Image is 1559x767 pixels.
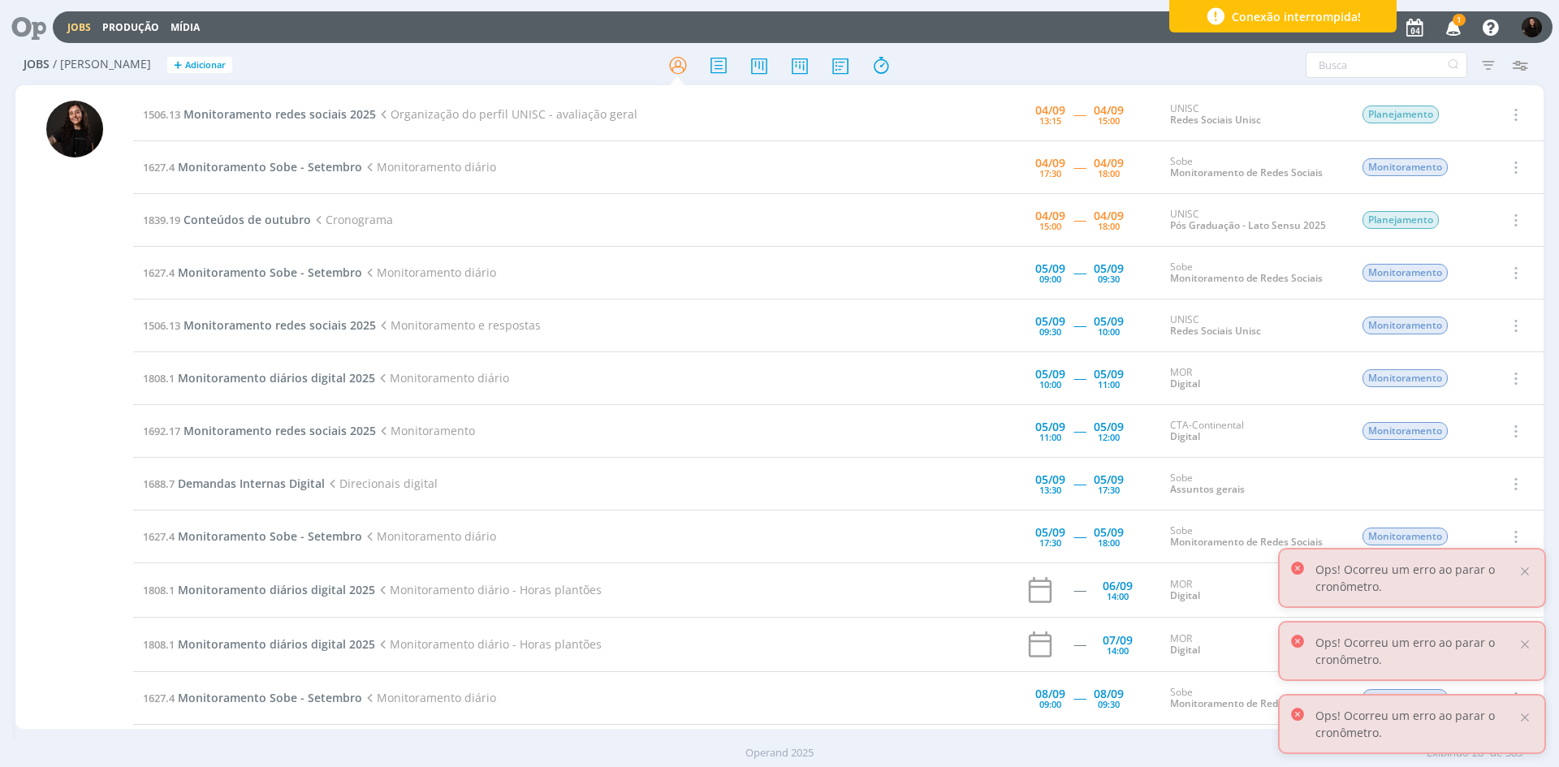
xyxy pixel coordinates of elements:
[1035,368,1065,380] div: 05/09
[166,21,205,34] button: Mídia
[1035,316,1065,327] div: 05/09
[1073,528,1086,544] span: -----
[63,21,96,34] button: Jobs
[143,318,180,333] span: 1506.13
[185,60,226,71] span: Adicionar
[1094,105,1124,116] div: 04/09
[1363,264,1448,282] span: Monitoramento
[143,691,175,705] span: 1627.4
[1073,423,1086,438] span: -----
[143,107,180,122] span: 1506.13
[143,370,375,386] a: 1808.1Monitoramento diários digital 2025
[1170,103,1337,127] div: UNISC
[143,476,175,491] span: 1688.7
[1453,14,1466,26] span: 1
[143,423,376,438] a: 1692.17Monitoramento redes sociais 2025
[1098,700,1120,709] div: 09:30
[143,159,362,175] a: 1627.4Monitoramento Sobe - Setembro
[1107,592,1129,601] div: 14:00
[1094,210,1124,222] div: 04/09
[376,423,475,438] span: Monitoramento
[143,106,376,122] a: 1506.13Monitoramento redes sociais 2025
[1170,261,1337,285] div: Sobe
[143,212,311,227] a: 1839.19Conteúdos de outubro
[1094,157,1124,169] div: 04/09
[362,528,496,544] span: Monitoramento diário
[362,159,496,175] span: Monitoramento diário
[1170,209,1337,232] div: UNISC
[1094,263,1124,274] div: 05/09
[143,265,362,280] a: 1627.4Monitoramento Sobe - Setembro
[53,58,151,71] span: / [PERSON_NAME]
[1170,687,1337,710] div: Sobe
[1035,421,1065,433] div: 05/09
[184,106,376,122] span: Monitoramento redes sociais 2025
[375,370,509,386] span: Monitoramento diário
[1035,105,1065,116] div: 04/09
[178,636,375,652] span: Monitoramento diários digital 2025
[1098,222,1120,231] div: 18:00
[1103,635,1133,646] div: 07/09
[184,317,376,333] span: Monitoramento redes sociais 2025
[143,476,325,491] a: 1688.7Demandas Internas Digital
[1170,643,1200,657] a: Digital
[1039,700,1061,709] div: 09:00
[1306,52,1467,78] input: Busca
[1170,588,1200,602] a: Digital
[184,212,311,227] span: Conteúdos de outubro
[143,265,175,280] span: 1627.4
[1363,689,1448,707] span: Monitoramento
[1039,116,1061,125] div: 13:15
[1170,525,1337,549] div: Sobe
[1363,158,1448,176] span: Monitoramento
[1170,633,1337,657] div: MOR
[1039,222,1061,231] div: 15:00
[1170,113,1261,127] a: Redes Sociais Unisc
[1039,274,1061,283] div: 09:00
[1035,157,1065,169] div: 04/09
[1363,106,1439,123] span: Planejamento
[1039,327,1061,336] div: 09:30
[143,529,175,544] span: 1627.4
[143,637,175,652] span: 1808.1
[178,582,375,597] span: Monitoramento diários digital 2025
[1170,579,1337,602] div: MOR
[143,528,362,544] a: 1627.4Monitoramento Sobe - Setembro
[1073,370,1086,386] span: -----
[1098,538,1120,547] div: 18:00
[375,636,602,652] span: Monitoramento diário - Horas plantões
[1039,538,1061,547] div: 17:30
[1170,429,1200,443] a: Digital
[1098,380,1120,389] div: 11:00
[1035,474,1065,485] div: 05/09
[1094,368,1124,380] div: 05/09
[1522,17,1542,37] img: S
[1363,528,1448,545] span: Monitoramento
[1039,485,1061,494] div: 13:30
[1170,218,1326,232] a: Pós Graduação - Lato Sensu 2025
[1035,688,1065,700] div: 08/09
[1363,211,1439,229] span: Planejamento
[171,20,200,34] a: Mídia
[178,159,362,175] span: Monitoramento Sobe - Setembro
[376,106,637,122] span: Organização do perfil UNISC - avaliação geral
[143,636,375,652] a: 1808.1Monitoramento diários digital 2025
[1073,690,1086,705] span: -----
[1232,8,1361,25] span: Conexão interrompida!
[178,476,325,491] span: Demandas Internas Digital
[1436,13,1469,42] button: 1
[143,213,180,227] span: 1839.19
[1170,482,1245,496] a: Assuntos gerais
[1073,159,1086,175] span: -----
[1098,485,1120,494] div: 17:30
[1098,433,1120,442] div: 12:00
[1315,634,1517,668] p: Ops! Ocorreu um erro ao parar o cronômetro.
[362,690,496,705] span: Monitoramento diário
[1363,317,1448,334] span: Monitoramento
[1170,367,1337,390] div: MOR
[1039,380,1061,389] div: 10:00
[1170,271,1323,285] a: Monitoramento de Redes Sociais
[97,21,164,34] button: Produção
[1094,527,1124,538] div: 05/09
[1170,324,1261,338] a: Redes Sociais Unisc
